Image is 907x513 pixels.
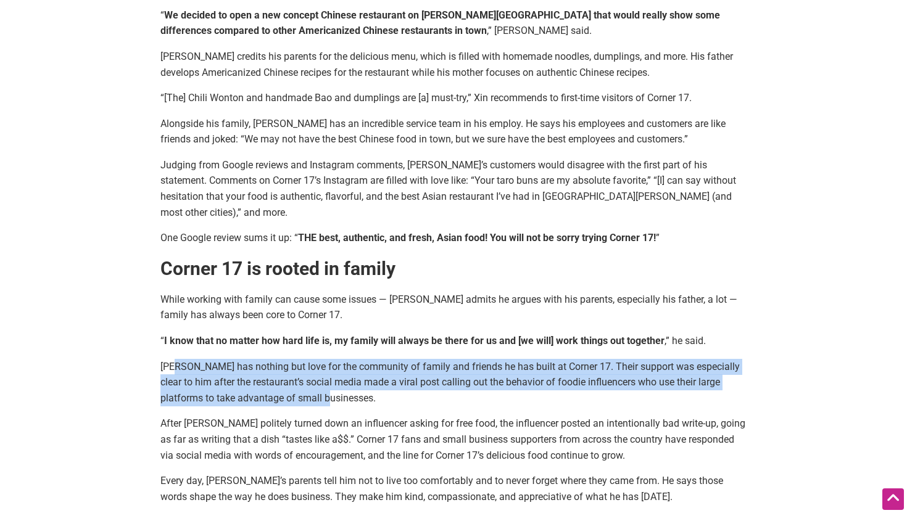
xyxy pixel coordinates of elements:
[160,359,747,406] p: [PERSON_NAME] has nothing but love for the community of family and friends he has built at Corner...
[160,90,747,106] p: “[The] Chili Wonton and handmade Bao and dumplings are [a] must-try,” Xin recommends to first-tim...
[298,232,656,244] strong: THE best, authentic, and fresh, Asian food! You will not be sorry trying Corner 17!
[160,473,747,504] p: Every day, [PERSON_NAME]’s parents tell him not to live too comfortably and to never forget where...
[164,335,665,347] strong: I know that no matter how hard life is, my family will always be there for us and [we will] work ...
[160,333,747,349] p: “ ,” he said.
[160,116,747,147] p: Alongside his family, [PERSON_NAME] has an incredible service team in his employ. He says his emp...
[160,416,747,463] p: After [PERSON_NAME] politely turned down an influencer asking for free food, the influencer poste...
[160,7,747,39] p: “ ,” [PERSON_NAME] said.
[160,258,396,279] strong: Corner 17 is rooted in family
[160,9,720,37] strong: We decided to open a new concept Chinese restaurant on [PERSON_NAME][GEOGRAPHIC_DATA] that would ...
[160,230,747,246] p: One Google review sums it up: “ ”
[160,49,747,80] p: [PERSON_NAME] credits his parents for the delicious menu, which is filled with homemade noodles, ...
[160,292,747,323] p: While working with family can cause some issues — [PERSON_NAME] admits he argues with his parents...
[160,157,747,220] p: Judging from Google reviews and Instagram comments, [PERSON_NAME]’s customers would disagree with...
[882,488,904,510] div: Scroll Back to Top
